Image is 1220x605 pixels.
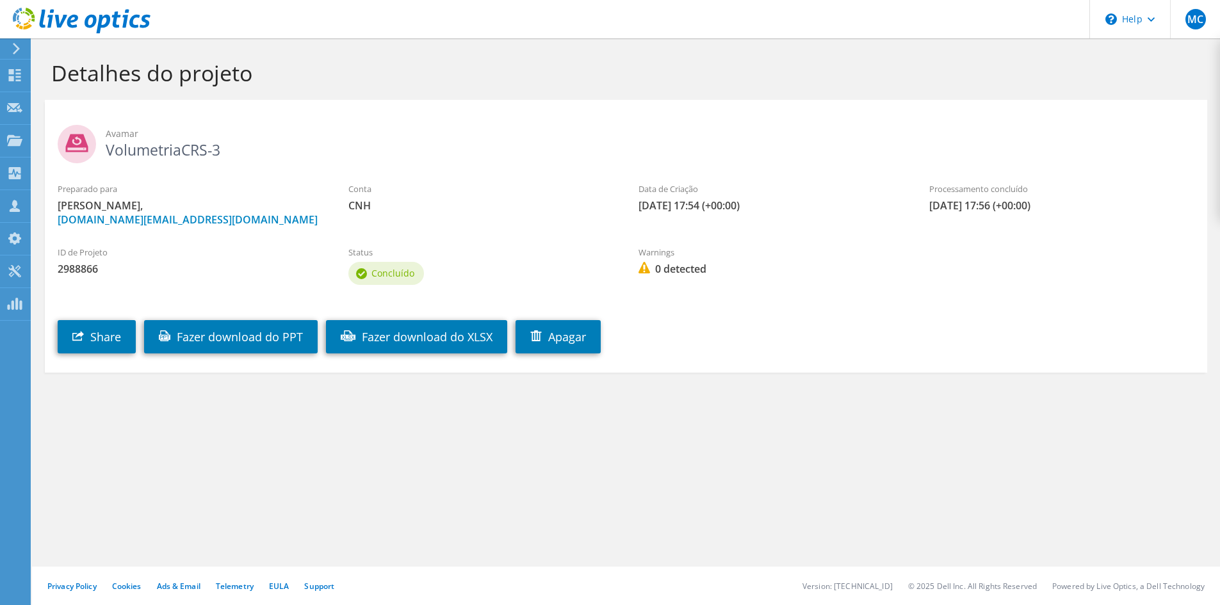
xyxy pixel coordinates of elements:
[1052,581,1205,592] li: Powered by Live Optics, a Dell Technology
[908,581,1037,592] li: © 2025 Dell Inc. All Rights Reserved
[638,182,904,195] label: Data de Criação
[326,320,507,353] a: Fazer download do XLSX
[58,213,318,227] a: [DOMAIN_NAME][EMAIL_ADDRESS][DOMAIN_NAME]
[802,581,893,592] li: Version: [TECHNICAL_ID]
[47,581,97,592] a: Privacy Policy
[157,581,200,592] a: Ads & Email
[58,246,323,259] label: ID de Projeto
[638,262,904,276] span: 0 detected
[371,267,414,279] span: Concluído
[929,198,1194,213] span: [DATE] 17:56 (+00:00)
[144,320,318,353] a: Fazer download do PPT
[216,581,254,592] a: Telemetry
[516,320,601,353] a: Apagar
[58,182,323,195] label: Preparado para
[58,320,136,353] a: Share
[638,198,904,213] span: [DATE] 17:54 (+00:00)
[348,246,614,259] label: Status
[1185,9,1206,29] span: MC
[269,581,289,592] a: EULA
[348,182,614,195] label: Conta
[106,127,1194,141] span: Avamar
[58,262,323,276] span: 2988866
[112,581,142,592] a: Cookies
[348,198,614,213] span: CNH
[58,198,323,227] span: [PERSON_NAME],
[929,182,1194,195] label: Processamento concluído
[1105,13,1117,25] svg: \n
[638,246,904,259] label: Warnings
[304,581,334,592] a: Support
[58,125,1194,157] h2: VolumetriaCRS-3
[51,60,1194,86] h1: Detalhes do projeto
